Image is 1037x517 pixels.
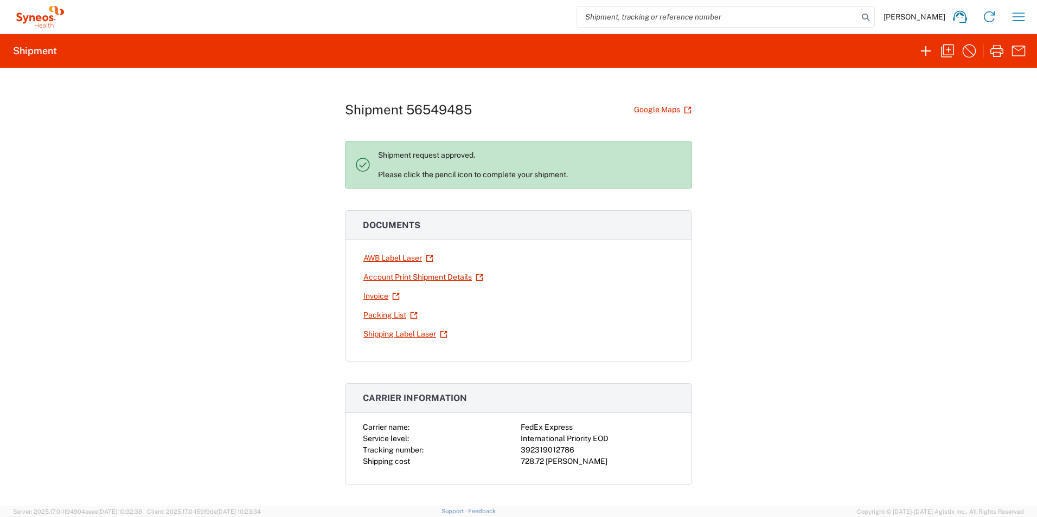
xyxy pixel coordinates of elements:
[363,220,420,230] span: Documents
[363,287,400,306] a: Invoice
[363,306,418,325] a: Packing List
[521,444,674,456] div: 392319012786
[441,508,469,514] a: Support
[857,507,1024,516] span: Copyright © [DATE]-[DATE] Agistix Inc., All Rights Reserved
[633,100,692,119] a: Google Maps
[363,445,424,454] span: Tracking number:
[521,433,674,444] div: International Priority EOD
[521,456,674,467] div: 728.72 [PERSON_NAME]
[147,508,261,515] span: Client: 2025.17.0-159f9de
[363,325,448,344] a: Shipping Label Laser
[378,150,683,179] p: Shipment request approved. Please click the pencil icon to complete your shipment.
[363,457,410,466] span: Shipping cost
[577,7,858,27] input: Shipment, tracking or reference number
[13,508,142,515] span: Server: 2025.17.0-1194904eeae
[363,423,409,431] span: Carrier name:
[363,268,484,287] a: Account Print Shipment Details
[363,393,467,403] span: Carrier information
[468,508,496,514] a: Feedback
[363,249,434,268] a: AWB Label Laser
[884,12,945,22] span: [PERSON_NAME]
[363,434,409,443] span: Service level:
[13,44,57,57] h2: Shipment
[98,508,142,515] span: [DATE] 10:32:38
[345,102,472,118] h1: Shipment 56549485
[217,508,261,515] span: [DATE] 10:23:34
[521,422,674,433] div: FedEx Express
